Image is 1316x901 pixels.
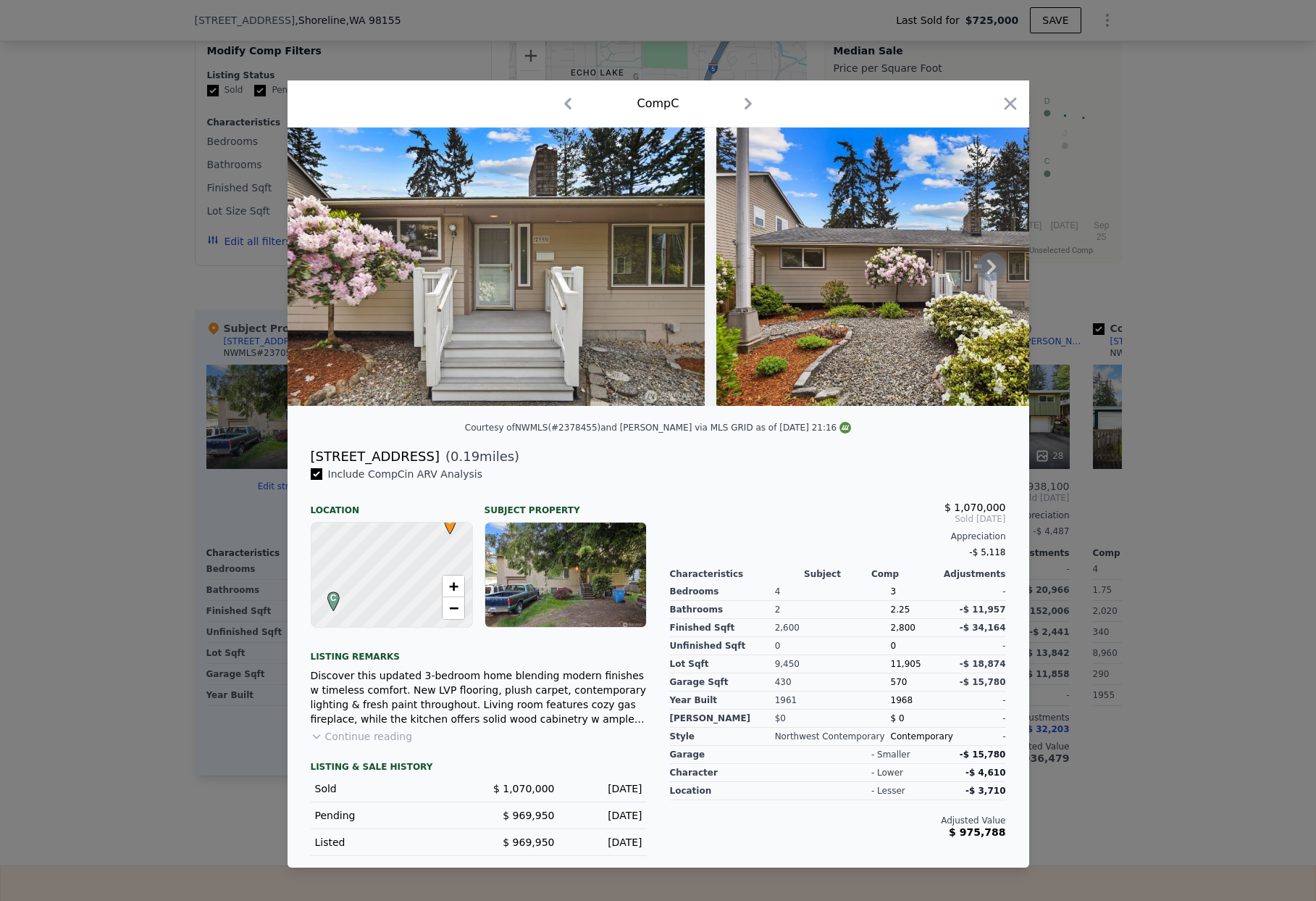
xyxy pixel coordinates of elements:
div: Contemporary [891,728,953,746]
div: Pending [315,808,467,823]
div: 9,450 [775,655,891,673]
span: + [448,577,458,595]
div: - [953,728,1006,746]
div: garage [670,746,805,764]
div: LISTING & SALE HISTORY [311,761,647,776]
div: Appreciation [670,531,1006,542]
div: Characteristics [670,568,805,580]
span: -$ 34,164 [960,623,1006,633]
div: 2.25 [891,601,953,619]
div: [PERSON_NAME] [670,710,775,728]
div: - lower [871,767,903,778]
div: [DATE] [566,835,642,850]
span: $ 1,070,000 [944,502,1006,513]
span: $ 1,070,000 [493,783,555,794]
div: Subject Property [485,493,647,516]
div: Year Built [670,692,775,710]
span: 0.19 [450,449,479,464]
div: $0 [775,710,891,728]
div: character [670,764,805,782]
div: Comp C [637,95,679,112]
span: -$ 15,780 [960,750,1006,760]
div: Location [311,493,473,516]
div: Bedrooms [670,583,775,601]
div: Garage Sqft [670,673,775,692]
div: Adjusted Value [670,815,1006,826]
span: 11,905 [891,659,921,669]
div: Subject [804,568,871,580]
div: Listed [315,835,467,850]
div: • [440,515,449,523]
span: C [324,591,343,605]
div: - [953,583,1006,601]
span: -$ 11,957 [960,605,1006,615]
span: $ 969,950 [503,810,554,821]
span: 2,800 [891,623,915,633]
div: Unfinished Sqft [670,637,775,655]
div: - [953,637,1006,655]
span: 0 [891,641,897,651]
div: Finished Sqft [670,619,775,637]
div: 4 [775,583,891,601]
div: [STREET_ADDRESS] [311,447,440,467]
div: 2 [775,601,891,619]
span: Sold [DATE] [670,513,1006,525]
span: -$ 18,874 [960,659,1006,669]
span: -$ 15,780 [960,677,1006,687]
div: C [324,591,332,600]
img: Property Img [716,128,1133,406]
div: [DATE] [566,808,642,823]
div: 2,600 [775,619,891,637]
span: 3 [891,586,897,597]
div: - lesser [871,785,905,797]
span: $ 0 [891,713,905,723]
div: Listing remarks [311,639,647,663]
div: Courtesy of NWMLS (#2378455) and [PERSON_NAME] via MLS GRID as of [DATE] 21:16 [465,423,851,433]
div: Bathrooms [670,601,775,619]
span: ( miles) [440,447,519,467]
span: -$ 4,610 [965,768,1005,778]
button: Continue reading [311,729,413,744]
span: − [448,599,458,617]
div: 430 [775,673,891,692]
div: Lot Sqft [670,655,775,673]
div: 0 [775,637,891,655]
div: Adjustments [939,568,1006,580]
span: $ 969,950 [503,836,554,848]
div: location [670,782,805,800]
a: Zoom in [443,576,464,597]
div: Style [670,728,775,746]
span: -$ 5,118 [969,547,1005,557]
div: Sold [315,781,467,796]
span: Include Comp C in ARV Analysis [322,468,489,480]
div: - [953,692,1006,710]
div: Northwest Contemporary [775,728,891,746]
span: -$ 3,710 [965,786,1005,796]
div: 1968 [891,692,953,710]
a: Zoom out [443,597,464,619]
img: Property Img [288,128,705,406]
div: Comp [871,568,939,580]
span: $ 975,788 [949,826,1005,838]
div: 1961 [775,692,891,710]
span: 570 [891,677,908,687]
img: NWMLS Logo [839,422,851,433]
div: Discover this updated 3-bedroom home blending modern finishes w timeless comfort. New LVP floorin... [311,668,647,726]
div: [DATE] [566,781,642,796]
div: - smaller [871,749,910,760]
div: - [953,710,1006,728]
